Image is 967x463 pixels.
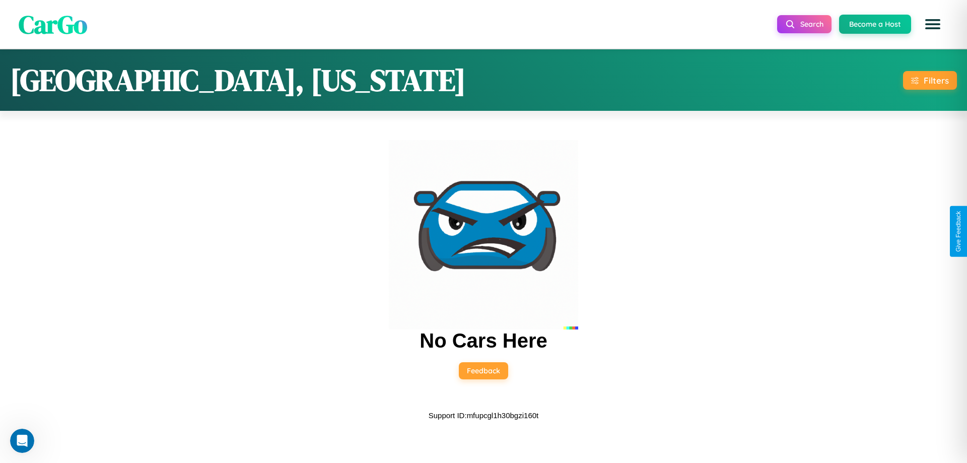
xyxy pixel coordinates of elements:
h1: [GEOGRAPHIC_DATA], [US_STATE] [10,59,466,101]
button: Search [777,15,832,33]
iframe: Intercom live chat [10,429,34,453]
button: Open menu [919,10,947,38]
span: Search [800,20,823,29]
p: Support ID: mfupcgl1h30bgzi160t [429,409,538,422]
button: Become a Host [839,15,911,34]
span: CarGo [19,7,87,41]
button: Filters [903,71,957,90]
div: Give Feedback [955,211,962,252]
h2: No Cars Here [420,329,547,352]
button: Feedback [459,362,508,379]
div: Filters [924,75,949,86]
img: car [389,140,578,329]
